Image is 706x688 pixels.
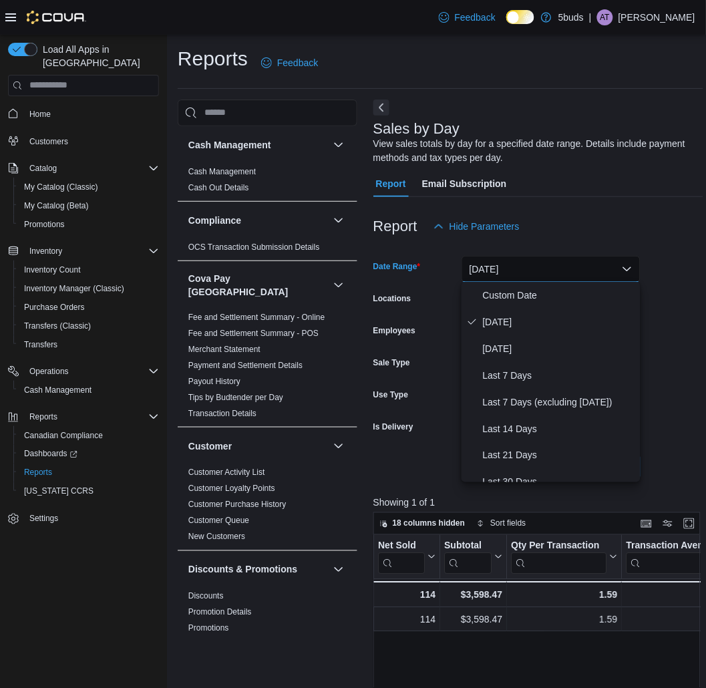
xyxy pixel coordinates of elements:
h3: Compliance [188,214,241,227]
span: Customers [29,136,68,147]
span: Sort fields [490,518,526,529]
button: Display options [660,516,676,532]
button: Hide Parameters [428,213,525,240]
a: Customer Activity List [188,468,265,478]
button: Enter fullscreen [681,516,697,532]
label: Use Type [373,389,408,400]
a: Purchase Orders [19,299,90,315]
button: Cash Management [13,381,164,399]
a: My Catalog (Classic) [19,179,104,195]
span: Catalog [24,160,159,176]
a: Feedback [433,4,501,31]
a: Reports [19,465,57,481]
span: AT [600,9,610,25]
button: Reports [13,464,164,482]
label: Employees [373,325,415,336]
div: View sales totals by day for a specified date range. Details include payment methods and tax type... [373,137,697,165]
label: Date Range [373,261,421,272]
span: Hide Parameters [450,220,520,233]
span: Promotions [19,216,159,232]
a: Promotions [188,624,229,633]
span: Transfers (Classic) [19,318,159,334]
button: Cova Pay [GEOGRAPHIC_DATA] [188,272,328,299]
span: My Catalog (Beta) [19,198,159,214]
span: Fee and Settlement Summary - Online [188,312,325,323]
div: Subtotal [444,540,492,552]
button: Customer [331,438,347,454]
button: Sort fields [472,516,531,532]
button: Canadian Compliance [13,426,164,445]
div: Customer [178,465,357,550]
a: Promotions [19,216,70,232]
div: Compliance [178,239,357,261]
h3: Cash Management [188,138,271,152]
a: Customer Loyalty Points [188,484,275,494]
button: Home [3,104,164,124]
span: 18 columns hidden [393,518,466,529]
span: Inventory [29,246,62,256]
div: 114 [377,587,435,603]
a: Customer Purchase History [188,500,287,510]
button: Subtotal [444,540,502,574]
nav: Complex example [8,99,159,564]
span: My Catalog (Classic) [24,182,98,192]
div: 1.59 [511,612,617,628]
button: Inventory [24,243,67,259]
span: Transfers (Classic) [24,321,91,331]
span: Report [376,170,406,197]
button: Inventory [3,242,164,261]
span: Catalog [29,163,57,174]
span: OCS Transaction Submission Details [188,242,320,252]
span: Feedback [455,11,496,24]
span: New Customers [188,532,245,542]
span: Transfers [19,337,159,353]
span: Reports [29,411,57,422]
a: Payment and Settlement Details [188,361,303,370]
span: Custom Date [483,287,635,303]
a: Canadian Compliance [19,427,108,444]
button: My Catalog (Beta) [13,196,164,215]
label: Is Delivery [373,421,413,432]
div: Discounts & Promotions [178,588,357,642]
span: [DATE] [483,314,635,330]
span: Transaction Details [188,408,256,419]
button: Cova Pay [GEOGRAPHIC_DATA] [331,277,347,293]
div: Qty Per Transaction [511,540,606,552]
span: Home [29,109,51,120]
a: Customer Queue [188,516,249,526]
span: Merchant Statement [188,344,260,355]
button: Reports [3,407,164,426]
span: Cash Management [188,166,256,177]
div: 114 [378,612,435,628]
h1: Reports [178,45,248,72]
span: Inventory Count [24,265,81,275]
button: Catalog [3,159,164,178]
span: Discounts [188,591,224,602]
a: Settings [24,511,63,527]
a: Dashboards [19,446,83,462]
span: Dark Mode [506,24,507,25]
span: Last 21 Days [483,448,635,464]
button: Keyboard shortcuts [639,516,655,532]
span: Operations [24,363,159,379]
h3: Sales by Day [373,121,460,137]
button: My Catalog (Classic) [13,178,164,196]
span: [DATE] [483,341,635,357]
button: [US_STATE] CCRS [13,482,164,501]
button: Promotions [13,215,164,234]
div: 1.59 [511,587,617,603]
span: Promotions [24,219,65,230]
button: Compliance [331,212,347,228]
span: My Catalog (Classic) [19,179,159,195]
a: Fee and Settlement Summary - Online [188,313,325,322]
span: Inventory Count [19,262,159,278]
a: Cash Out Details [188,183,249,192]
div: Alyssa Tatrol [597,9,613,25]
h3: Discounts & Promotions [188,563,297,576]
label: Sale Type [373,357,410,368]
span: Inventory [24,243,159,259]
span: Feedback [277,56,318,69]
button: Customers [3,132,164,151]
